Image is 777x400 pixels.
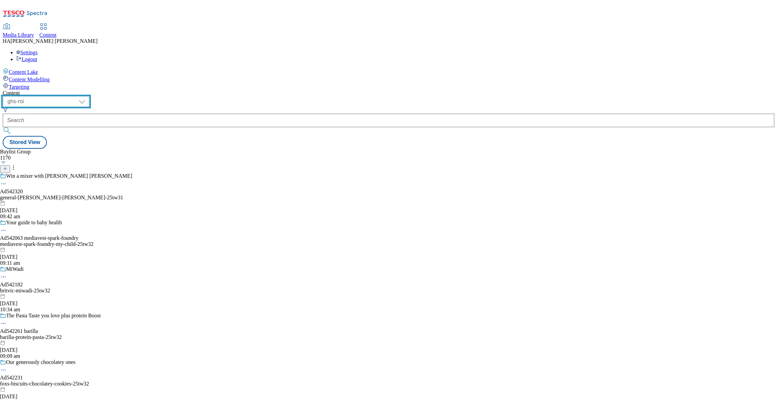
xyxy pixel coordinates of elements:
a: Logout [16,56,37,62]
a: Settings [16,50,38,55]
a: Content Lake [3,68,774,75]
a: Media Library [3,24,34,38]
svg: Search Filters [3,107,8,112]
input: Search [3,114,774,127]
span: Targeting [9,84,29,90]
span: HA [3,38,10,44]
a: Targeting [3,83,774,90]
div: Win a mixer with [PERSON_NAME] [PERSON_NAME] [6,173,132,179]
a: Content Modelling [3,75,774,83]
span: Media Library [3,32,34,38]
div: Our generously chocolatey ones [6,359,76,365]
span: Content [39,32,57,38]
span: Content Lake [9,69,38,75]
div: The Pasta Taste you love plus protein Boost [6,313,101,319]
a: Content [39,24,57,38]
div: Your guide to baby health [6,220,62,226]
span: Content Modelling [9,77,50,82]
span: [PERSON_NAME] [PERSON_NAME] [10,38,97,44]
div: MiWadi [6,266,24,272]
div: Content [3,90,774,96]
button: Stored View [3,136,47,149]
